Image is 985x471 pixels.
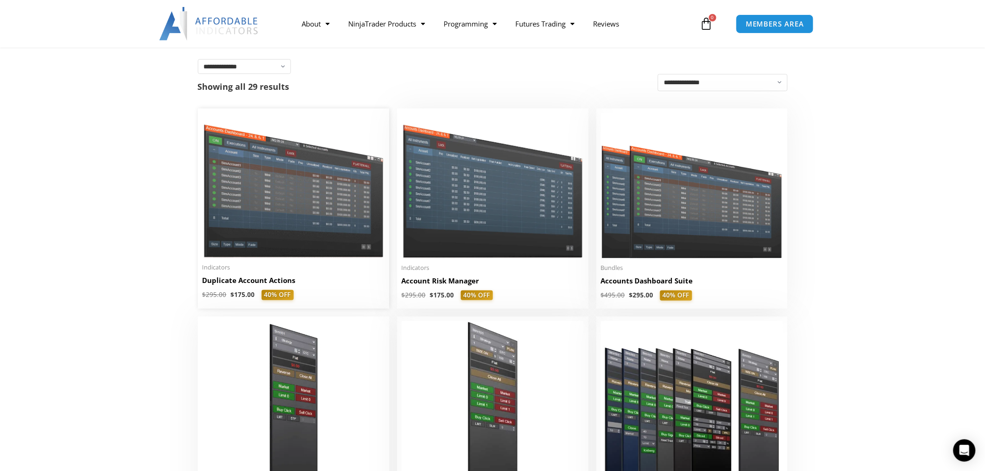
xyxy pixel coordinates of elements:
[202,276,385,285] h2: Duplicate Account Actions
[736,14,814,34] a: MEMBERS AREA
[402,291,426,299] bdi: 295.00
[601,276,783,290] a: Accounts Dashboard Suite
[601,264,783,272] span: Bundles
[202,263,385,271] span: Indicators
[584,13,628,34] a: Reviews
[601,276,783,286] h2: Accounts Dashboard Suite
[402,276,584,290] a: Account Risk Manager
[231,290,235,299] span: $
[658,74,787,91] select: Shop order
[202,290,206,299] span: $
[231,290,255,299] bdi: 175.00
[202,276,385,290] a: Duplicate Account Actions
[629,291,633,299] span: $
[262,290,294,300] span: 40% OFF
[339,13,434,34] a: NinjaTrader Products
[506,13,584,34] a: Futures Trading
[430,291,454,299] bdi: 175.00
[402,276,584,286] h2: Account Risk Manager
[660,290,692,301] span: 40% OFF
[746,20,804,27] span: MEMBERS AREA
[434,13,506,34] a: Programming
[686,10,727,37] a: 0
[461,290,493,301] span: 40% OFF
[629,291,654,299] bdi: 295.00
[202,113,385,258] img: Duplicate Account Actions
[402,113,584,258] img: Account Risk Manager
[202,290,227,299] bdi: 295.00
[402,264,584,272] span: Indicators
[292,13,697,34] nav: Menu
[159,7,259,40] img: LogoAI | Affordable Indicators – NinjaTrader
[402,291,405,299] span: $
[953,439,976,462] div: Open Intercom Messenger
[709,14,716,21] span: 0
[601,291,625,299] bdi: 495.00
[292,13,339,34] a: About
[198,82,290,91] p: Showing all 29 results
[601,113,783,258] img: Accounts Dashboard Suite
[430,291,434,299] span: $
[601,291,605,299] span: $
